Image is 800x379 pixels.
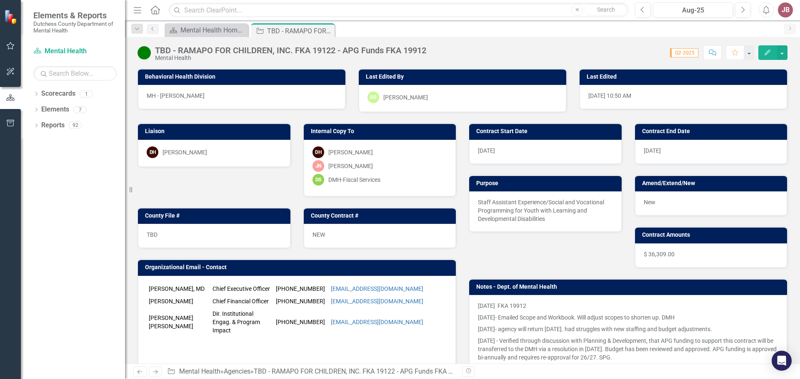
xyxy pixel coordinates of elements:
[587,74,783,80] h3: Last Edited
[162,148,207,156] div: [PERSON_NAME]
[274,295,329,307] td: [PHONE_NUMBER]
[331,319,423,325] a: [EMAIL_ADDRESS][DOMAIN_NAME]
[312,174,324,186] div: DS
[476,180,617,186] h3: Purpose
[147,282,210,295] td: [PERSON_NAME], MD
[147,146,158,158] div: DH
[147,92,205,99] span: MH - [PERSON_NAME]
[311,128,452,134] h3: Internal Copy To
[383,93,428,102] div: [PERSON_NAME]
[33,47,117,56] a: Mental Health
[656,5,730,15] div: Aug-25
[670,48,698,57] span: Q2-2025
[33,10,117,20] span: Elements & Reports
[478,335,778,363] p: [DATE] - Verified through discussion with Planning & Development, that APG funding to support thi...
[180,25,246,35] div: Mental Health Home Page
[155,55,426,61] div: Mental Health
[145,264,452,270] h3: Organizational Email - Contact
[580,85,787,109] div: [DATE] 10:50 AM
[41,105,69,114] a: Elements
[311,213,452,219] h3: County Contract #
[167,25,246,35] a: Mental Health Home Page
[478,363,778,375] p: [DATE] - Outcomes adjusted in workbook for clarity. Legislature approved resolution.
[274,307,329,337] td: [PHONE_NUMBER]
[331,285,423,292] a: [EMAIL_ADDRESS][DOMAIN_NAME]
[274,282,329,295] td: [PHONE_NUMBER]
[210,282,274,295] td: Chief Executive Officer
[478,302,778,312] p: [DATE] FKA 19912
[210,307,274,337] td: Dir. Institutional Engag. & Program Impact
[137,46,151,59] img: Active
[478,312,778,323] p: [DATE]- Emailed Scope and Workbook. Will adjust scopes to shorten up. DMH
[642,180,783,186] h3: Amend/Extend/New
[642,128,783,134] h3: Contract End Date
[644,147,661,154] span: [DATE]
[478,198,613,223] p: Staff Assistant Experience/Social and Vocational Programming for Youth with Learning and Developm...
[366,74,562,80] h3: Last Edited By
[644,251,675,258] span: $ 36,309.00
[644,199,655,206] span: New
[778,2,793,17] button: JB
[147,307,210,337] td: [PERSON_NAME] [PERSON_NAME]
[41,89,75,99] a: Scorecards
[328,148,373,156] div: [PERSON_NAME]
[33,20,117,34] small: Dutchess County Department of Mental Health
[312,231,325,238] span: NEW
[312,160,324,172] div: JN
[145,74,341,80] h3: Behavioral Health Division
[642,232,783,238] h3: Contract Amounts
[267,26,332,36] div: TBD - RAMAPO FOR CHILDREN, INC. FKA 19122 - APG Funds FKA 19912
[145,128,286,134] h3: Liaison
[155,46,426,55] div: TBD - RAMAPO FOR CHILDREN, INC. FKA 19122 - APG Funds FKA 19912
[41,121,65,130] a: Reports
[147,231,157,238] span: TBD
[328,162,373,170] div: [PERSON_NAME]
[167,367,456,377] div: » »
[312,146,324,158] div: DH
[73,106,87,113] div: 7
[69,122,82,129] div: 92
[328,176,380,184] div: DMH-Fiscal Services
[169,3,629,17] input: Search ClearPoint...
[478,147,495,154] span: [DATE]
[210,295,274,307] td: Chief Financial Officer
[179,367,220,375] a: Mental Health
[147,295,210,307] td: [PERSON_NAME]
[33,66,117,81] input: Search Below...
[224,367,250,375] a: Agencies
[597,6,615,13] span: Search
[254,367,467,375] div: TBD - RAMAPO FOR CHILDREN, INC. FKA 19122 - APG Funds FKA 19912
[80,90,93,97] div: 1
[772,351,792,371] div: Open Intercom Messenger
[653,2,733,17] button: Aug-25
[331,298,423,305] a: [EMAIL_ADDRESS][DOMAIN_NAME]
[476,128,617,134] h3: Contract Start Date
[585,4,627,16] button: Search
[478,323,778,335] p: [DATE]- agency will return [DATE]. had struggles with new staffing and budget adjustments.
[367,92,379,103] div: DR
[476,284,783,290] h3: Notes - Dept. of Mental Health
[145,213,286,219] h3: County File #
[4,10,19,24] img: ClearPoint Strategy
